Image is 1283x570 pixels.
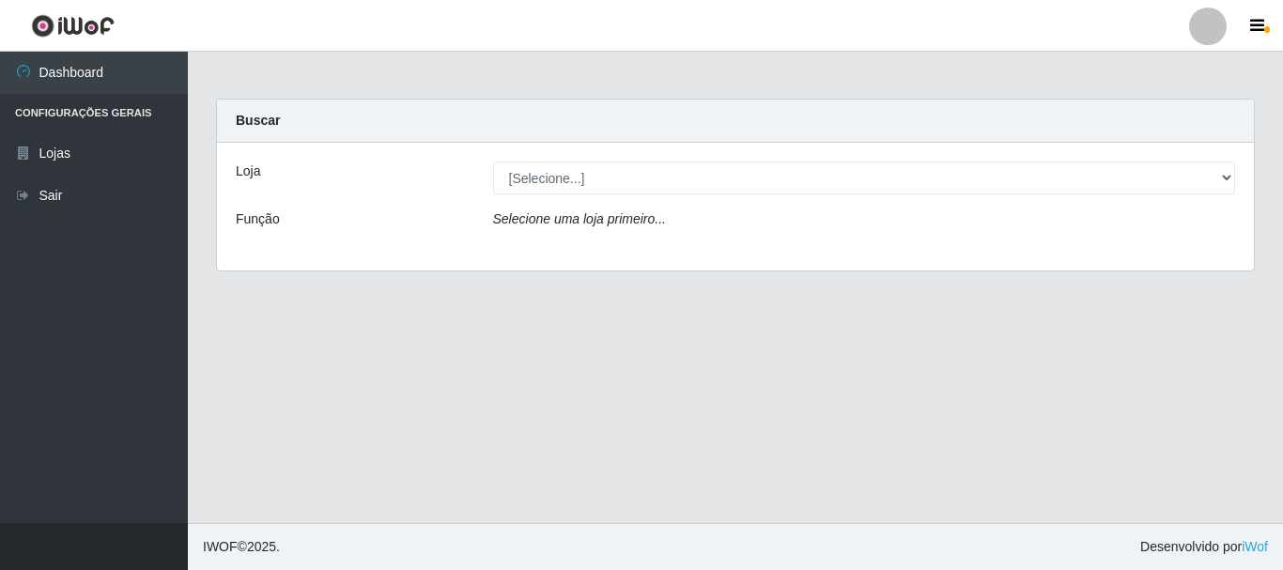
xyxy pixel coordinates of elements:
span: © 2025 . [203,537,280,557]
strong: Buscar [236,113,280,128]
label: Função [236,209,280,229]
img: CoreUI Logo [31,14,115,38]
span: IWOF [203,539,238,554]
label: Loja [236,162,260,181]
a: iWof [1242,539,1268,554]
i: Selecione uma loja primeiro... [493,211,666,226]
span: Desenvolvido por [1140,537,1268,557]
